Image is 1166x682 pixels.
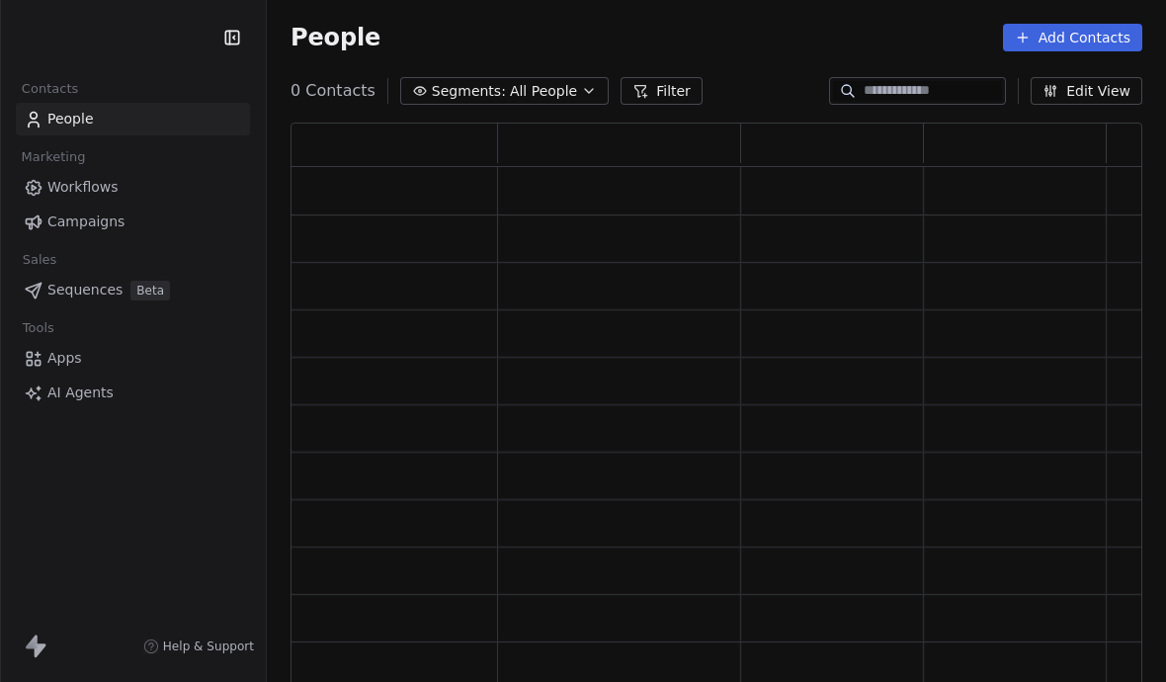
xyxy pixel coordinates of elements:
[1003,24,1142,51] button: Add Contacts
[14,245,65,275] span: Sales
[510,81,577,102] span: All People
[16,171,250,204] a: Workflows
[14,313,62,343] span: Tools
[47,177,119,198] span: Workflows
[47,348,82,369] span: Apps
[16,206,250,238] a: Campaigns
[16,103,250,135] a: People
[16,377,250,409] a: AI Agents
[291,79,375,103] span: 0 Contacts
[291,23,380,52] span: People
[13,142,94,172] span: Marketing
[432,81,506,102] span: Segments:
[143,639,254,654] a: Help & Support
[47,109,94,129] span: People
[1031,77,1142,105] button: Edit View
[47,212,125,232] span: Campaigns
[47,280,123,300] span: Sequences
[163,639,254,654] span: Help & Support
[16,274,250,306] a: SequencesBeta
[16,342,250,375] a: Apps
[13,74,87,104] span: Contacts
[130,281,170,300] span: Beta
[621,77,703,105] button: Filter
[47,383,114,403] span: AI Agents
